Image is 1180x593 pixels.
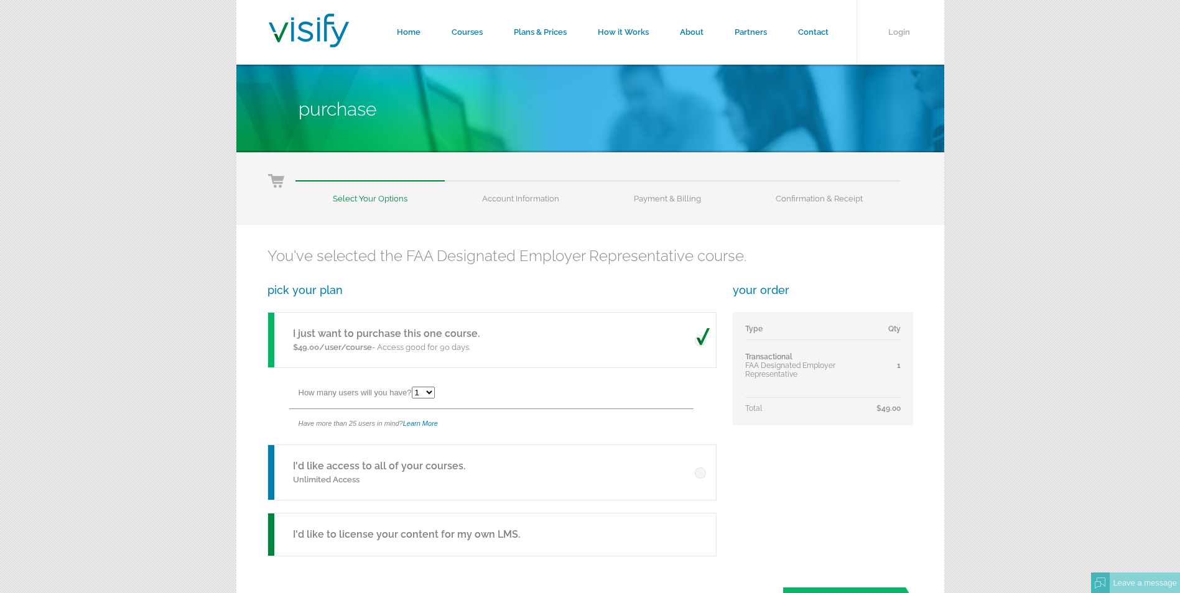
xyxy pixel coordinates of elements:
img: Offline [1095,577,1106,589]
li: Confirmation & Receipt [738,180,900,203]
td: Qty [876,324,901,340]
div: Leave a message [1110,572,1180,593]
span: Purchase [299,98,376,120]
span: $49.00 [876,404,901,413]
h5: I'd like to license your content for my own LMS. [293,527,520,542]
a: I'd like to license your content for my own LMS. [267,513,715,556]
td: Total [745,398,876,413]
a: Visify Training [269,33,349,51]
h2: You've selected the FAA Designated Employer Representative course. [267,247,913,265]
li: Select Your Options [295,180,445,203]
a: I'd like access to all of your courses. [293,460,465,472]
span: Unlimited Access [293,475,360,484]
div: 1 [876,361,901,370]
a: Learn More [403,420,438,427]
li: Payment & Billing [597,180,738,203]
img: Visify Training [269,14,349,47]
span: $49.00/user/course [293,342,372,352]
div: Have more than 25 users in mind? [299,410,715,438]
h3: your order [733,283,913,296]
span: Transactional [745,352,792,361]
p: - Access good for 90 days. [293,341,480,354]
span: FAA Designated Employer Representative [745,361,835,379]
h3: pick your plan [267,283,715,296]
li: Account Information [445,180,597,203]
h5: I just want to purchase this one course. [293,326,480,341]
div: How many users will you have? [299,380,715,408]
td: Type [745,324,876,340]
